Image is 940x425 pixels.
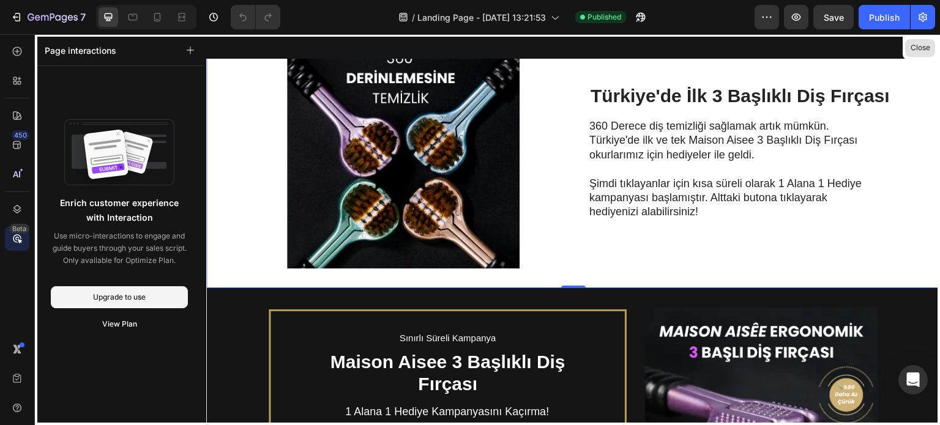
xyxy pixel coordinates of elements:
[9,224,29,234] div: Beta
[412,11,415,24] span: /
[859,5,910,29] button: Publish
[417,11,546,24] span: Landing Page - [DATE] 13:21:53
[12,130,29,140] div: 450
[51,286,188,308] button: Upgrade to use
[813,5,854,29] button: Save
[5,5,91,29] button: 7
[45,44,116,57] p: Page interactions
[587,12,621,23] span: Published
[898,365,928,394] div: Open Intercom Messenger
[53,196,185,225] p: Enrich customer experience with Interaction
[869,11,900,24] div: Publish
[51,254,188,267] p: Only available for Optimize Plan.
[231,5,280,29] div: Undo/Redo
[51,230,188,254] p: Use micro-interactions to engage and guide buyers through your sales script.
[206,34,940,425] iframe: To enrich screen reader interactions, please activate Accessibility in Grammarly extension settings
[80,10,86,24] p: 7
[102,319,137,330] div: View Plan
[93,292,146,303] div: Upgrade to use
[905,39,935,57] button: Close
[824,12,844,23] span: Save
[51,313,188,335] button: View Plan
